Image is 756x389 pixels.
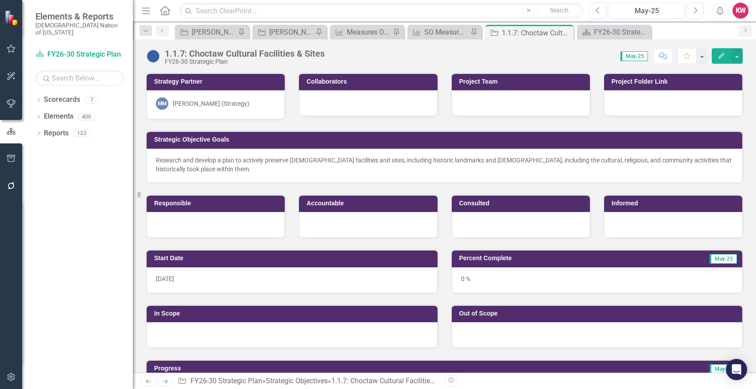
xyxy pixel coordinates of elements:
div: MM [156,97,168,110]
a: Scorecards [44,95,80,105]
div: FY26-30 Strategic Plan [165,58,325,65]
h3: Out of Scope [459,310,738,317]
a: SO Measures Ownership Report - KW [410,27,468,38]
h3: Responsible [154,200,280,207]
div: May-25 [612,6,682,16]
input: Search Below... [35,70,124,86]
a: Reports [44,128,69,139]
div: [PERSON_NAME] (Strategy) [173,99,249,108]
span: Elements & Reports [35,11,124,22]
span: May-25 [709,254,737,264]
div: [PERSON_NAME]'s Team SO's [269,27,313,38]
h3: Consulted [459,200,585,207]
a: [PERSON_NAME] SO's (three-month view) [177,27,236,38]
div: 123 [73,130,90,137]
div: 400 [78,113,95,120]
img: Not Started [146,49,160,63]
span: [DATE] [156,275,174,282]
div: [PERSON_NAME] SO's (three-month view) [192,27,236,38]
div: 0 % [452,267,743,293]
small: [DEMOGRAPHIC_DATA] Nation of [US_STATE] [35,22,124,36]
h3: Start Date [154,255,433,262]
div: SO Measures Ownership Report - KW [424,27,468,38]
div: 1.1.7: Choctaw Cultural Facilities & Sites [165,49,325,58]
a: FY26-30 Strategic Plan [190,377,262,385]
span: Search [550,7,569,14]
button: KW [733,3,748,19]
div: » » [178,376,438,386]
p: Research and develop a plan to actively preserve [DEMOGRAPHIC_DATA] facilities and sites, includi... [156,156,733,173]
h3: Informed [612,200,738,207]
span: May-25 [620,51,648,61]
h3: Accountable [306,200,433,207]
div: 7 [85,96,99,104]
a: Strategic Objectives [266,377,328,385]
h3: Percent Complete [459,255,640,262]
h3: In Scope [154,310,433,317]
h3: Project Folder Link [612,78,738,85]
div: Open Intercom Messenger [726,359,747,380]
h3: Collaborators [306,78,433,85]
div: 1.1.7: Choctaw Cultural Facilities & Sites [502,27,571,39]
button: May-25 [609,3,685,19]
h3: Strategy Partner [154,78,280,85]
a: FY26-30 Strategic Plan [35,50,124,60]
div: 1.1.7: Choctaw Cultural Facilities & Sites [331,377,457,385]
h3: Strategic Objective Goals [154,136,738,143]
a: FY26-30 Strategic Plan [579,27,649,38]
div: Measures Ownership Report - KW [347,27,391,38]
h3: Progress [154,365,438,372]
button: Search [537,4,581,17]
img: ClearPoint Strategy [4,10,20,26]
div: FY26-30 Strategic Plan [594,27,649,38]
a: [PERSON_NAME]'s Team SO's [255,27,313,38]
h3: Project Team [459,78,585,85]
span: May-25 [709,364,737,374]
a: Measures Ownership Report - KW [332,27,391,38]
a: Elements [44,112,74,122]
input: Search ClearPoint... [179,3,583,19]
